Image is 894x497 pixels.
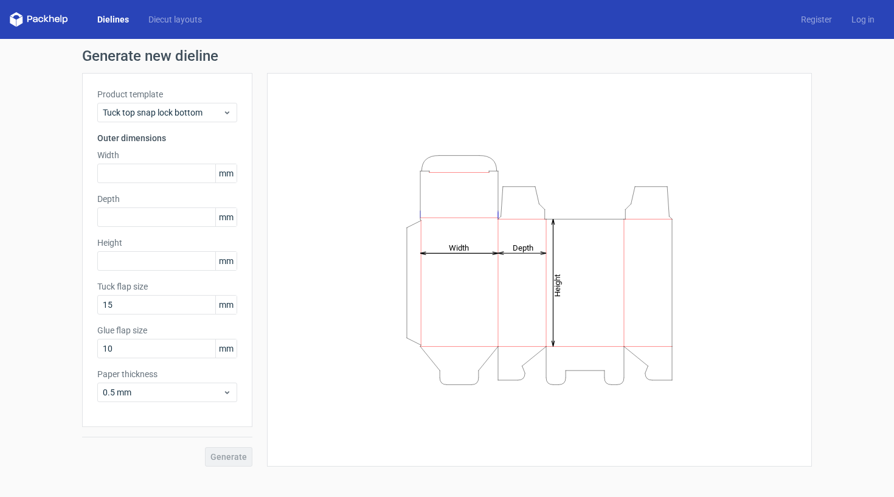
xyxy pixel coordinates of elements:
[97,280,237,293] label: Tuck flap size
[97,149,237,161] label: Width
[215,339,237,358] span: mm
[97,193,237,205] label: Depth
[103,386,223,398] span: 0.5 mm
[97,368,237,380] label: Paper thickness
[215,208,237,226] span: mm
[215,296,237,314] span: mm
[82,49,812,63] h1: Generate new dieline
[553,274,562,296] tspan: Height
[513,243,533,252] tspan: Depth
[791,13,842,26] a: Register
[449,243,469,252] tspan: Width
[97,324,237,336] label: Glue flap size
[97,132,237,144] h3: Outer dimensions
[139,13,212,26] a: Diecut layouts
[842,13,884,26] a: Log in
[97,88,237,100] label: Product template
[215,252,237,270] span: mm
[97,237,237,249] label: Height
[88,13,139,26] a: Dielines
[103,106,223,119] span: Tuck top snap lock bottom
[215,164,237,182] span: mm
